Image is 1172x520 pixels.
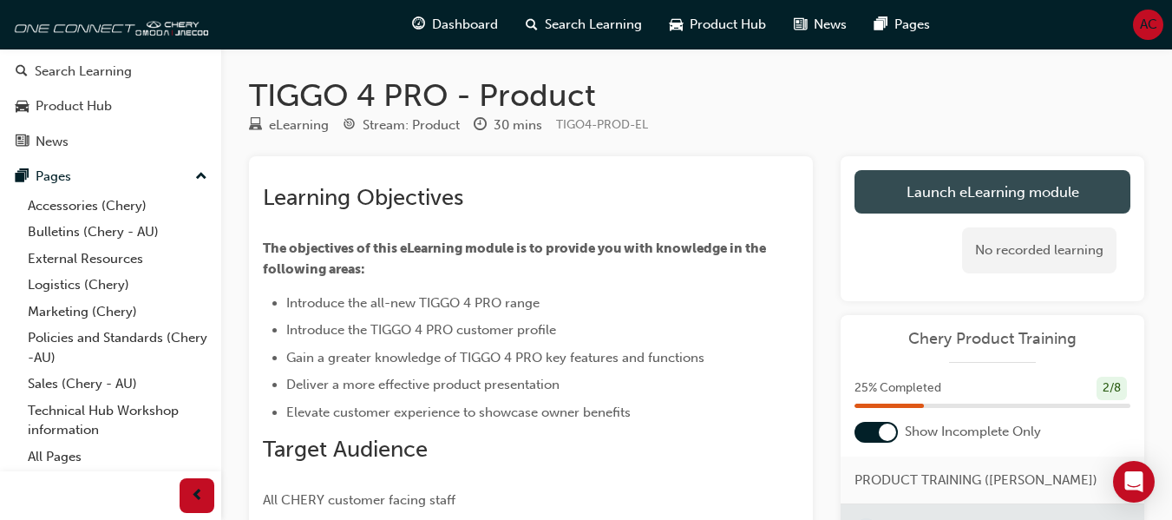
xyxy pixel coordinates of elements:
[526,14,538,36] span: search-icon
[191,485,204,507] span: prev-icon
[9,7,208,42] img: oneconnect
[263,184,463,211] span: Learning Objectives
[1113,461,1155,503] div: Open Intercom Messenger
[1097,377,1127,400] div: 2 / 8
[36,132,69,152] div: News
[286,295,540,311] span: Introduce the all-new TIGGO 4 PRO range
[1140,15,1157,35] span: AC
[412,14,425,36] span: guage-icon
[474,115,542,136] div: Duration
[670,14,683,36] span: car-icon
[363,115,460,135] div: Stream: Product
[512,7,656,43] a: search-iconSearch Learning
[690,15,766,35] span: Product Hub
[861,7,944,43] a: pages-iconPages
[195,166,207,188] span: up-icon
[269,115,329,135] div: eLearning
[249,118,262,134] span: learningResourceType_ELEARNING-icon
[263,240,769,277] span: The objectives of this eLearning module is to provide you with knowledge in the following areas:
[545,15,642,35] span: Search Learning
[21,371,214,398] a: Sales (Chery - AU)
[16,99,29,115] span: car-icon
[854,329,1130,349] a: Chery Product Training
[21,219,214,246] a: Bulletins (Chery - AU)
[16,135,29,150] span: news-icon
[21,398,214,444] a: Technical Hub Workshop information
[7,56,214,88] a: Search Learning
[21,246,214,273] a: External Resources
[854,170,1130,214] a: Launch eLearning module
[854,471,1097,490] span: PRODUCT TRAINING ([PERSON_NAME])
[286,377,560,392] span: Deliver a more effective product presentation
[263,436,428,463] span: Target Audience
[874,14,887,36] span: pages-icon
[7,161,214,193] button: Pages
[494,115,542,135] div: 30 mins
[7,90,214,122] a: Product Hub
[286,350,704,365] span: Gain a greater knowledge of TIGGO 4 PRO key features and functions
[474,118,487,134] span: clock-icon
[556,117,648,132] span: Learning resource code
[21,325,214,371] a: Policies and Standards (Chery -AU)
[343,115,460,136] div: Stream
[905,422,1041,442] span: Show Incomplete Only
[35,62,132,82] div: Search Learning
[286,405,631,420] span: Elevate customer experience to showcase owner benefits
[343,118,356,134] span: target-icon
[656,7,780,43] a: car-iconProduct Hub
[7,126,214,158] a: News
[21,193,214,220] a: Accessories (Chery)
[432,15,498,35] span: Dashboard
[780,7,861,43] a: news-iconNews
[7,16,214,161] button: DashboardSearch LearningProduct HubNews
[398,7,512,43] a: guage-iconDashboard
[21,299,214,326] a: Marketing (Chery)
[962,227,1116,273] div: No recorded learning
[249,76,1144,115] h1: TIGGO 4 PRO - Product
[794,14,807,36] span: news-icon
[1133,10,1163,40] button: AC
[36,96,112,116] div: Product Hub
[21,272,214,299] a: Logistics (Chery)
[263,492,455,508] span: All CHERY customer facing staff
[21,444,214,471] a: All Pages
[16,64,28,80] span: search-icon
[814,15,847,35] span: News
[894,15,930,35] span: Pages
[36,167,71,187] div: Pages
[854,378,941,398] span: 25 % Completed
[16,169,29,185] span: pages-icon
[249,115,329,136] div: Type
[286,322,556,338] span: Introduce the TIGGO 4 PRO customer profile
